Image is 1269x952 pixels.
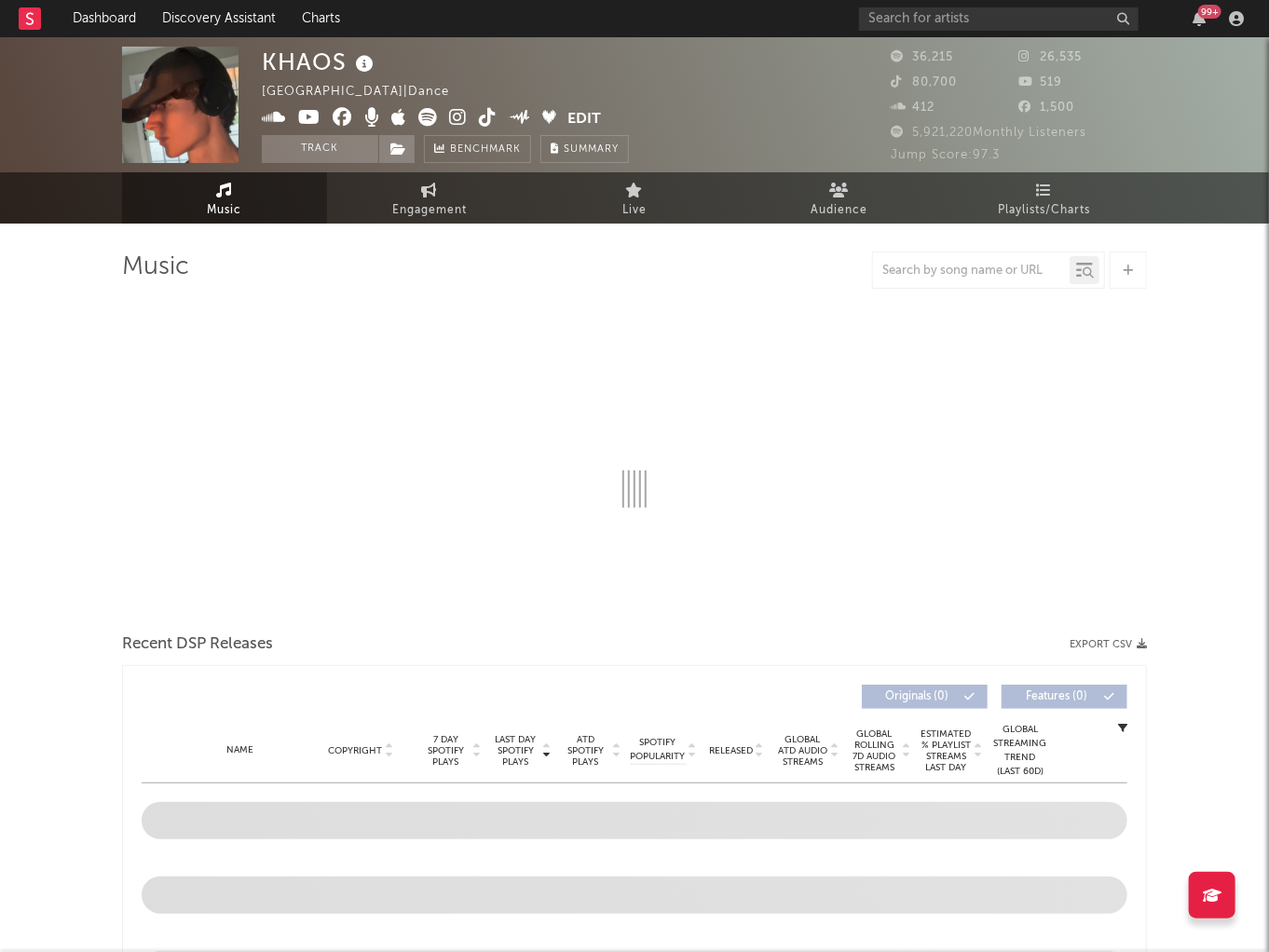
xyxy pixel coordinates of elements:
[262,81,471,103] div: [GEOGRAPHIC_DATA] | Dance
[891,76,957,88] span: 80,700
[631,736,686,764] span: Spotify Popularity
[1019,51,1083,63] span: 26,535
[327,172,532,224] a: Engagement
[392,199,467,222] span: Engagement
[709,745,753,756] span: Released
[873,264,1070,279] input: Search by song name or URL
[874,691,960,702] span: Originals ( 0 )
[921,728,972,773] span: Estimated % Playlist Streams Last Day
[859,7,1139,31] input: Search for artists
[891,102,935,114] span: 412
[992,723,1048,779] div: Global Streaming Trend (Last 60D)
[421,734,471,768] span: 7 Day Spotify Plays
[1002,685,1127,709] button: Features(0)
[122,172,327,224] a: Music
[424,135,531,163] a: Benchmark
[564,144,619,155] span: Summary
[862,685,988,709] button: Originals(0)
[777,734,828,768] span: Global ATD Audio Streams
[891,149,1000,161] span: Jump Score: 97.3
[179,743,301,757] div: Name
[1019,76,1063,88] span: 519
[1193,11,1206,26] button: 99+
[532,172,737,224] a: Live
[491,734,540,768] span: Last Day Spotify Plays
[812,199,868,222] span: Audience
[1014,691,1099,702] span: Features ( 0 )
[540,135,629,163] button: Summary
[737,172,942,224] a: Audience
[999,199,1091,222] span: Playlists/Charts
[122,633,273,656] span: Recent DSP Releases
[1198,5,1221,19] div: 99 +
[1070,639,1147,650] button: Export CSV
[1019,102,1075,114] span: 1,500
[262,47,378,77] div: KHAOS
[942,172,1147,224] a: Playlists/Charts
[891,51,953,63] span: 36,215
[450,139,521,161] span: Benchmark
[561,734,610,768] span: ATD Spotify Plays
[208,199,242,222] span: Music
[328,745,382,756] span: Copyright
[849,728,900,773] span: Global Rolling 7D Audio Streams
[262,135,378,163] button: Track
[891,127,1086,139] span: 5,921,220 Monthly Listeners
[622,199,647,222] span: Live
[568,108,602,131] button: Edit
